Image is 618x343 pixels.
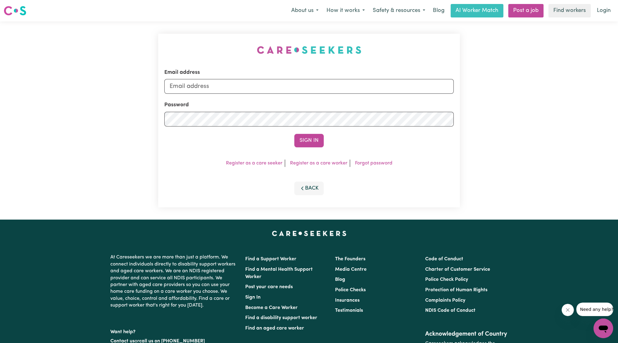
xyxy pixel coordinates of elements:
a: AI Worker Match [451,4,503,17]
a: Careseekers logo [4,4,26,18]
a: Complaints Policy [425,298,465,303]
a: Login [593,4,614,17]
a: Protection of Human Rights [425,288,487,292]
a: Charter of Customer Service [425,267,490,272]
a: Find a Support Worker [245,257,296,262]
a: Sign In [245,295,261,300]
a: Post a job [508,4,544,17]
a: The Founders [335,257,365,262]
a: Find workers [548,4,591,17]
a: Find an aged care worker [245,326,304,331]
label: Password [164,101,189,109]
a: Find a disability support worker [245,315,317,320]
a: Forgot password [355,161,392,166]
span: Need any help? [4,4,37,9]
a: Insurances [335,298,360,303]
a: Police Check Policy [425,277,468,282]
button: Safety & resources [369,4,429,17]
h2: Acknowledgement of Country [425,330,508,338]
a: Register as a care seeker [226,161,282,166]
a: Careseekers home page [272,231,346,236]
a: Media Centre [335,267,367,272]
p: Want help? [110,326,238,335]
p: At Careseekers we are more than just a platform. We connect individuals directly to disability su... [110,251,238,311]
a: Blog [335,277,345,282]
iframe: Button to launch messaging window [593,318,613,338]
button: About us [287,4,322,17]
a: Blog [429,4,448,17]
a: Find a Mental Health Support Worker [245,267,313,279]
a: NDIS Code of Conduct [425,308,475,313]
a: Register as a care worker [290,161,347,166]
label: Email address [164,69,200,77]
a: Post your care needs [245,285,293,289]
input: Email address [164,79,454,94]
a: Police Checks [335,288,366,292]
button: Back [294,182,324,195]
a: Become a Care Worker [245,305,298,310]
a: Testimonials [335,308,363,313]
img: Careseekers logo [4,5,26,16]
a: Code of Conduct [425,257,463,262]
button: Sign In [294,134,324,147]
button: How it works [322,4,369,17]
iframe: Message from company [576,303,613,316]
iframe: Close message [562,304,574,316]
